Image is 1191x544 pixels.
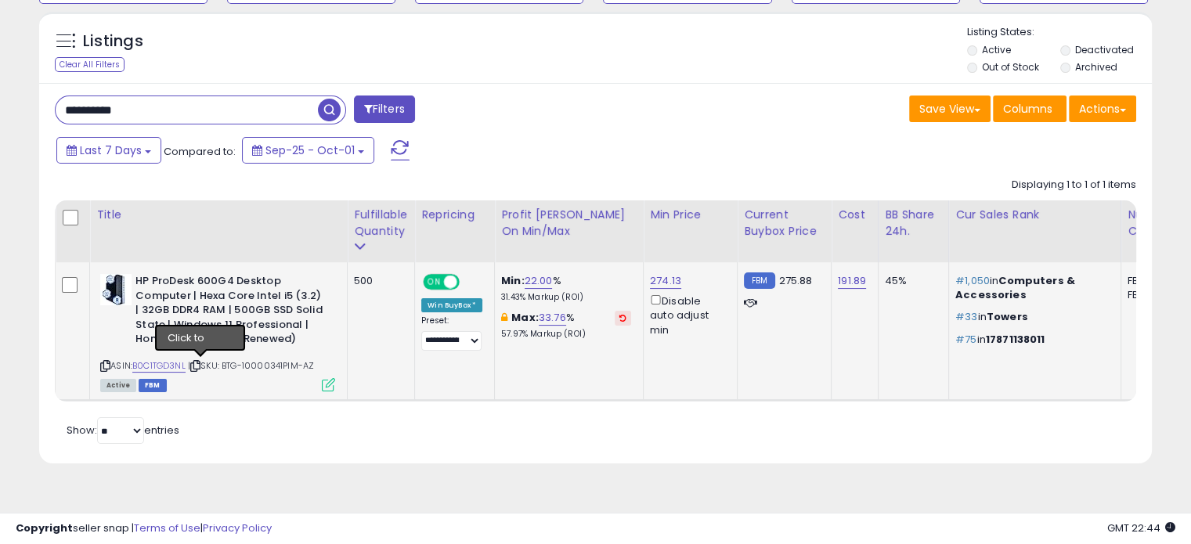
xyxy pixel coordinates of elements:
th: The percentage added to the cost of goods (COGS) that forms the calculator for Min & Max prices. [495,200,644,262]
label: Deactivated [1074,43,1133,56]
button: Columns [993,95,1066,122]
div: Cur Sales Rank [955,207,1114,223]
b: Min: [501,273,525,288]
h5: Listings [83,31,143,52]
div: Preset: [421,315,482,351]
div: 45% [885,274,937,288]
img: 51Qe9HBnDIL._SL40_.jpg [100,274,132,305]
div: BB Share 24h. [885,207,942,240]
span: Towers [987,309,1028,324]
a: 274.13 [650,273,681,289]
div: Current Buybox Price [744,207,825,240]
span: #1,050 [955,273,990,288]
button: Save View [909,95,991,122]
p: in [955,274,1109,302]
span: 2025-10-9 22:44 GMT [1107,521,1175,535]
label: Active [982,43,1011,56]
b: Max: [511,310,539,325]
div: Win BuyBox * [421,298,482,312]
label: Archived [1074,60,1117,74]
button: Filters [354,95,415,123]
div: Cost [838,207,872,223]
div: % [501,274,631,303]
div: seller snap | | [16,521,272,536]
strong: Copyright [16,521,73,535]
span: Columns [1003,101,1052,117]
small: FBM [744,272,774,289]
span: Last 7 Days [80,142,142,158]
a: 191.89 [838,273,866,289]
div: Profit [PERSON_NAME] on Min/Max [501,207,637,240]
div: 500 [354,274,402,288]
span: Show: entries [67,423,179,438]
div: Clear All Filters [55,57,125,72]
p: in [955,310,1109,324]
div: Num of Comp. [1128,207,1185,240]
span: FBM [139,379,167,392]
div: Min Price [650,207,731,223]
div: Repricing [421,207,488,223]
span: | SKU: BTG-10000341PIM-AZ [188,359,314,372]
span: Sep-25 - Oct-01 [265,142,355,158]
span: ON [424,276,444,289]
a: B0C1TGD3NL [132,359,186,373]
a: 22.00 [525,273,553,289]
button: Sep-25 - Oct-01 [242,137,374,164]
div: Title [96,207,341,223]
div: FBA: 1 [1128,274,1179,288]
div: Fulfillable Quantity [354,207,408,240]
label: Out of Stock [982,60,1039,74]
span: Computers & Accessories [955,273,1075,302]
button: Actions [1069,95,1136,122]
b: HP ProDesk 600G4 Desktop Computer | Hexa Core Intel i5 (3.2) | 32GB DDR4 RAM | 500GB SSD Solid St... [135,274,326,351]
a: 33.76 [539,310,566,326]
span: Compared to: [164,144,236,159]
p: 57.97% Markup (ROI) [501,329,631,340]
a: Terms of Use [134,521,200,535]
div: Disable auto adjust min [650,292,725,337]
a: Privacy Policy [203,521,272,535]
div: FBM: 2 [1128,288,1179,302]
div: Displaying 1 to 1 of 1 items [1012,178,1136,193]
span: OFF [457,276,482,289]
span: 275.88 [779,273,813,288]
span: All listings currently available for purchase on Amazon [100,379,136,392]
div: % [501,311,631,340]
p: Listing States: [967,25,1152,40]
div: ASIN: [100,274,335,390]
span: 17871138011 [986,332,1045,347]
button: Last 7 Days [56,137,161,164]
span: #75 [955,332,976,347]
p: in [955,333,1109,347]
p: 31.43% Markup (ROI) [501,292,631,303]
span: #33 [955,309,977,324]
